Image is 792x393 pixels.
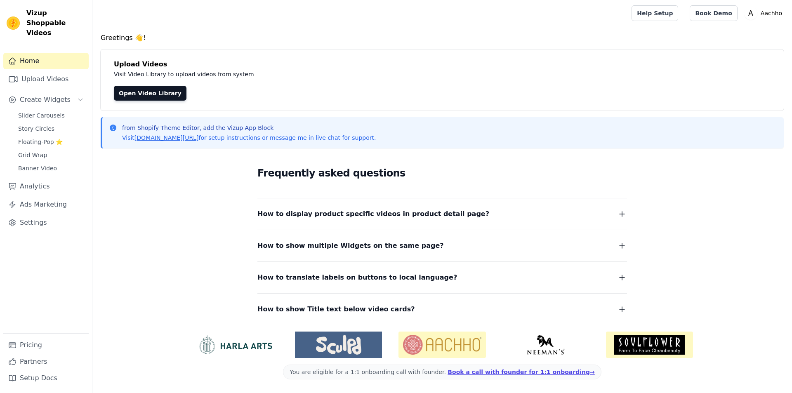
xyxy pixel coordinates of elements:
[502,335,589,355] img: Neeman's
[257,304,627,315] button: How to show Title text below video cards?
[3,92,89,108] button: Create Widgets
[757,6,785,21] p: Aachho
[257,165,627,181] h2: Frequently asked questions
[3,370,89,386] a: Setup Docs
[18,111,65,120] span: Slider Carousels
[257,272,627,283] button: How to translate labels on buttons to local language?
[122,134,376,142] p: Visit for setup instructions or message me in live chat for support.
[257,240,444,252] span: How to show multiple Widgets on the same page?
[13,162,89,174] a: Banner Video
[632,5,678,21] a: Help Setup
[3,353,89,370] a: Partners
[3,214,89,231] a: Settings
[448,369,594,375] a: Book a call with founder for 1:1 onboarding
[3,178,89,195] a: Analytics
[3,196,89,213] a: Ads Marketing
[13,136,89,148] a: Floating-Pop ⭐
[748,9,753,17] text: A
[257,272,457,283] span: How to translate labels on buttons to local language?
[26,8,85,38] span: Vizup Shoppable Videos
[7,16,20,30] img: Vizup
[3,71,89,87] a: Upload Videos
[295,335,382,355] img: Sculpd US
[114,59,771,69] h4: Upload Videos
[13,110,89,121] a: Slider Carousels
[18,125,54,133] span: Story Circles
[20,95,71,105] span: Create Widgets
[122,124,376,132] p: from Shopify Theme Editor, add the Vizup App Block
[3,337,89,353] a: Pricing
[744,6,785,21] button: A Aachho
[257,304,415,315] span: How to show Title text below video cards?
[114,86,186,101] a: Open Video Library
[18,138,63,146] span: Floating-Pop ⭐
[3,53,89,69] a: Home
[13,149,89,161] a: Grid Wrap
[398,332,486,358] img: Aachho
[18,151,47,159] span: Grid Wrap
[606,332,693,358] img: Soulflower
[114,69,483,79] p: Visit Video Library to upload videos from system
[18,164,57,172] span: Banner Video
[257,240,627,252] button: How to show multiple Widgets on the same page?
[690,5,737,21] a: Book Demo
[134,134,199,141] a: [DOMAIN_NAME][URL]
[257,208,489,220] span: How to display product specific videos in product detail page?
[257,208,627,220] button: How to display product specific videos in product detail page?
[101,33,784,43] h4: Greetings 👋!
[13,123,89,134] a: Story Circles
[191,335,278,355] img: HarlaArts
